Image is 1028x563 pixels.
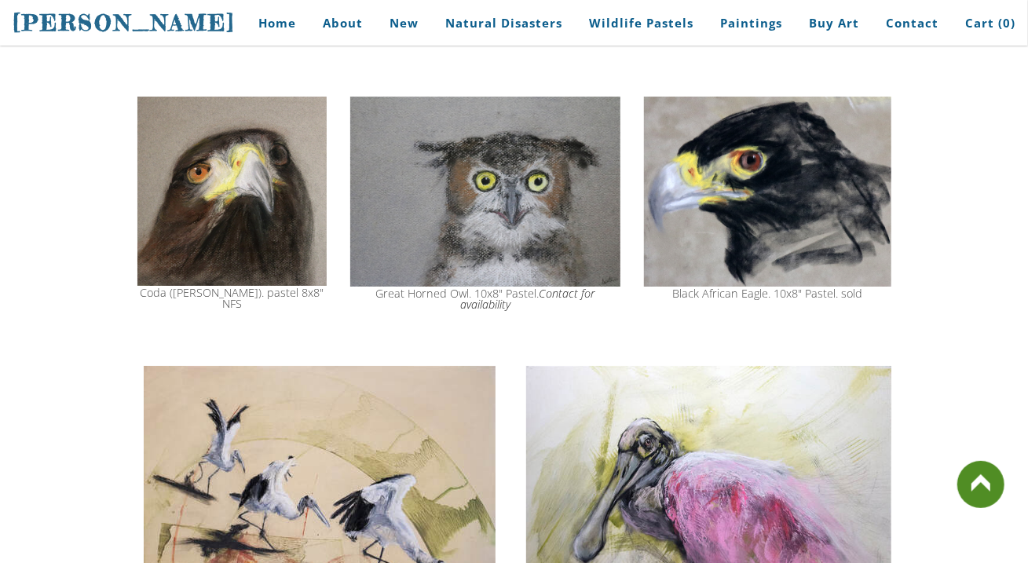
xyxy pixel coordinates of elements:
[137,287,327,310] div: Coda ([PERSON_NAME]). pastel 8x8" NFS
[874,5,950,41] a: Contact
[350,288,620,311] div: Great Horned Owl. 10x8" Pastel.
[378,5,430,41] a: New
[644,97,891,287] img: black african eagle drawing
[13,8,236,38] a: [PERSON_NAME]
[577,5,705,41] a: Wildlife Pastels
[708,5,794,41] a: Paintings
[235,5,308,41] a: Home
[137,97,327,286] img: harris hawk pastel
[311,5,375,41] a: About
[13,9,236,36] span: [PERSON_NAME]
[460,286,595,312] a: Contact for availability
[350,97,620,287] img: great horned owl pastel
[797,5,871,41] a: Buy Art
[1003,15,1011,31] span: 0
[953,5,1015,41] a: Cart (0)
[644,288,891,299] div: Black African Eagle. 10x8" Pastel. sold
[434,5,574,41] a: Natural Disasters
